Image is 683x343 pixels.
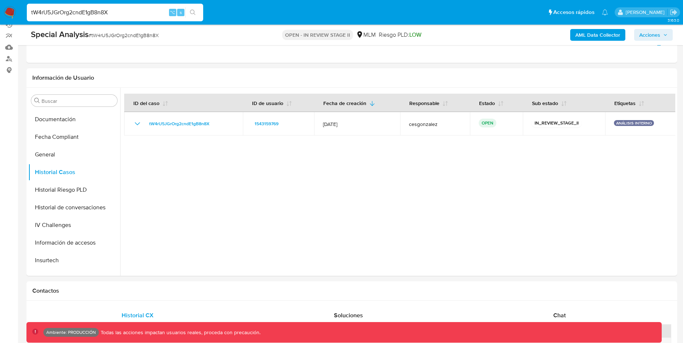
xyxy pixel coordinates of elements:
[28,234,120,252] button: Información de accesos
[89,32,159,39] span: # tW4rU5JGrOrg2cndE1gB8n8X
[334,311,363,319] span: Soluciones
[27,8,203,17] input: Buscar usuario o caso...
[626,9,667,16] p: luis.birchenz@mercadolibre.com
[282,30,353,40] p: OPEN - IN REVIEW STAGE II
[602,9,608,15] a: Notificaciones
[28,199,120,216] button: Historial de conversaciones
[99,329,260,336] p: Todas las acciones impactan usuarios reales, proceda con precaución.
[42,98,114,104] input: Buscar
[409,30,421,39] span: LOW
[670,8,677,16] a: Salir
[170,9,175,16] span: ⌥
[356,31,376,39] div: MLM
[553,311,566,319] span: Chat
[28,252,120,269] button: Insurtech
[28,111,120,128] button: Documentación
[28,163,120,181] button: Historial Casos
[28,146,120,163] button: General
[180,9,182,16] span: s
[32,287,671,295] h1: Contactos
[634,29,673,41] button: Acciones
[28,269,120,287] button: Items
[122,311,154,319] span: Historial CX
[28,128,120,146] button: Fecha Compliant
[553,8,594,16] span: Accesos rápidos
[185,7,200,18] button: search-icon
[28,216,120,234] button: IV Challenges
[32,74,94,82] h1: Información de Usuario
[31,28,89,40] b: Special Analysis
[379,31,421,39] span: Riesgo PLD:
[668,17,679,23] span: 3.163.0
[28,181,120,199] button: Historial Riesgo PLD
[639,29,660,41] span: Acciones
[46,331,96,334] p: Ambiente: PRODUCCIÓN
[570,29,625,41] button: AML Data Collector
[34,98,40,104] button: Buscar
[575,29,620,41] b: AML Data Collector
